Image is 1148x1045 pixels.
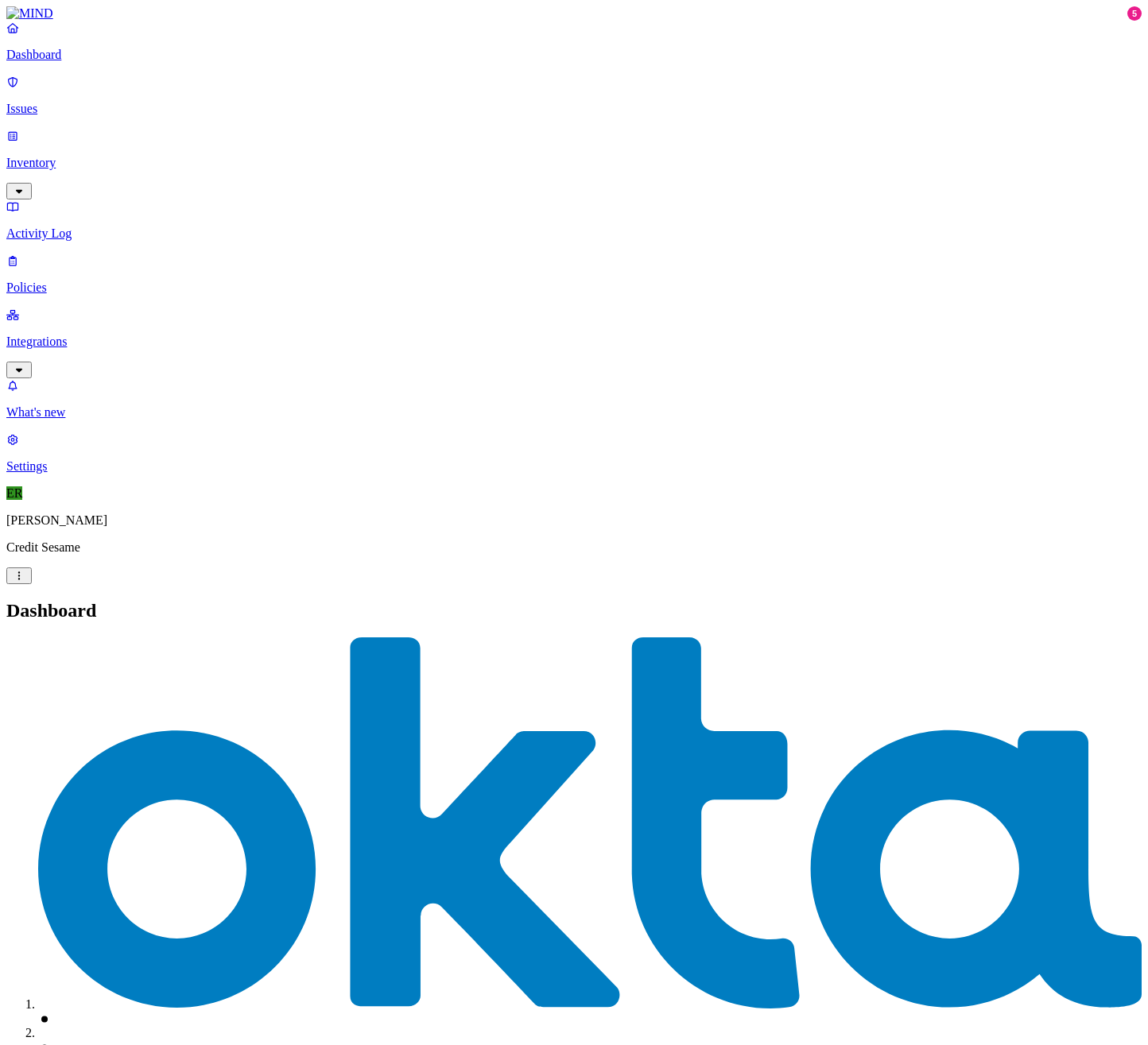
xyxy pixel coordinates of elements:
p: Settings [6,459,1142,474]
p: Credit Sesame [6,540,1142,555]
img: MIND [6,6,53,21]
h2: Dashboard [6,600,1142,621]
p: [PERSON_NAME] [6,513,1142,528]
a: What's new [6,378,1142,420]
div: 5 [1127,6,1142,21]
a: Dashboard [6,21,1142,62]
a: MIND [6,6,1142,21]
p: Policies [6,281,1142,295]
img: salesforce-DvIMi8EW.svg [38,1026,51,1039]
a: Settings [6,432,1142,474]
a: Issues [6,75,1142,116]
a: Inventory [6,129,1142,197]
a: Integrations [6,308,1142,376]
p: Inventory [6,156,1142,170]
a: Activity Log [6,199,1142,241]
a: Policies [6,254,1142,295]
p: Dashboard [6,48,1142,62]
p: Activity Log [6,226,1142,241]
img: svg+xml,%3c [38,637,1142,1008]
span: ER [6,486,22,500]
p: Integrations [6,335,1142,349]
p: What's new [6,405,1142,420]
p: Issues [6,102,1142,116]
